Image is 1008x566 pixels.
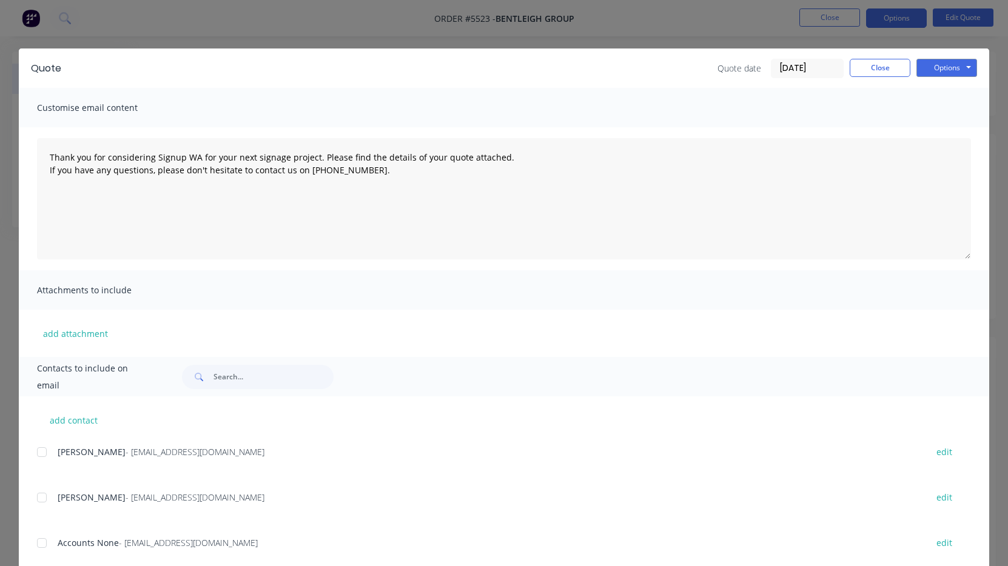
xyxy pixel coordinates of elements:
button: edit [929,444,959,460]
span: [PERSON_NAME] [58,446,126,458]
div: Quote [31,61,61,76]
button: add contact [37,411,110,429]
button: Options [916,59,977,77]
span: - [EMAIL_ADDRESS][DOMAIN_NAME] [126,491,264,503]
span: Quote date [717,62,761,75]
textarea: Thank you for considering Signup WA for your next signage project. Please find the details of you... [37,138,971,259]
input: Search... [213,365,334,389]
button: Close [850,59,910,77]
button: edit [929,534,959,551]
span: Attachments to include [37,282,170,299]
span: Contacts to include on email [37,360,152,394]
span: [PERSON_NAME] [58,491,126,503]
button: add attachment [37,324,114,342]
span: - [EMAIL_ADDRESS][DOMAIN_NAME] [126,446,264,458]
span: - [EMAIL_ADDRESS][DOMAIN_NAME] [119,537,258,548]
span: Accounts None [58,537,119,548]
span: Customise email content [37,99,170,116]
button: edit [929,489,959,505]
